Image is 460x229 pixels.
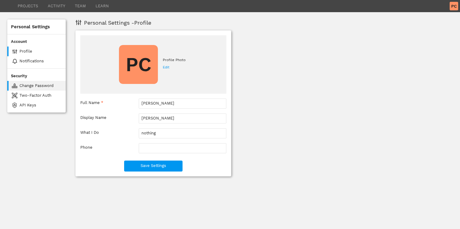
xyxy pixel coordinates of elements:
[9,100,66,110] a: API Keys
[163,57,188,63] div: Profile Photo
[125,53,151,76] text: PC
[7,81,66,91] a: Change Password
[9,91,66,100] a: Two-Factor Auth
[80,146,92,150] div: Phone
[9,56,66,66] a: Notifications
[19,84,63,88] div: Change Password
[7,22,66,32] div: Personal Settings
[19,94,63,98] div: Two-Factor Auth
[451,4,457,9] text: PC
[141,164,166,168] span: Save Settings
[80,116,106,120] div: Display Name
[80,131,99,135] div: What I Do
[19,103,63,107] div: API Keys
[7,47,66,56] a: Profile
[7,71,66,81] div: Security
[7,37,66,47] div: Account
[19,59,63,63] div: Notifications
[84,20,453,26] div: Personal Settings - Profile
[19,50,63,54] div: Profile
[80,101,103,105] div: Full Name
[163,63,188,71] label: Edit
